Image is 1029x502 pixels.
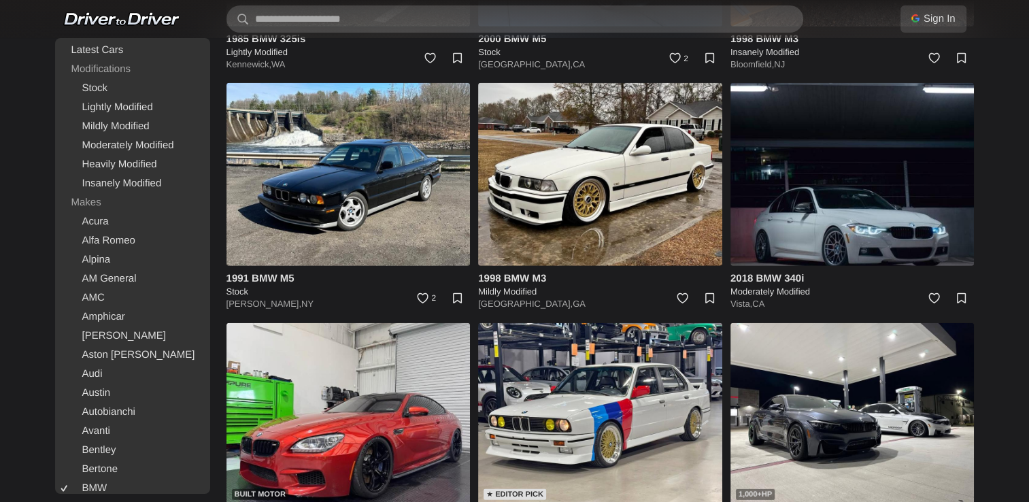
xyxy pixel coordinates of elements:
[58,60,207,79] div: Modifications
[226,59,271,69] a: Kennewick,
[58,346,207,365] a: Aston [PERSON_NAME]
[58,250,207,269] a: Alpina
[226,83,471,266] img: 1991 BMW M5 for sale
[58,117,207,136] a: Mildly Modified
[58,136,207,155] a: Moderately Modified
[58,269,207,288] a: AM General
[58,79,207,98] a: Stock
[58,422,207,441] a: Avanti
[730,32,975,58] a: 1998 BMW M3 Insanely Modified
[58,98,207,117] a: Lightly Modified
[58,231,207,250] a: Alfa Romeo
[301,299,314,309] a: NY
[752,299,764,309] a: CA
[730,286,975,298] h5: Moderately Modified
[58,155,207,174] a: Heavily Modified
[478,46,722,58] h5: Stock
[774,59,785,69] a: NJ
[58,365,207,384] a: Audi
[226,46,471,58] h5: Lightly Modified
[58,193,207,212] div: Makes
[226,32,471,58] a: 1985 BMW 325is Lightly Modified
[58,479,207,498] a: BMW
[573,59,585,69] a: CA
[226,271,471,286] h4: 1991 BMW M5
[478,271,722,298] a: 1998 BMW M3 Mildly Modified
[478,83,722,266] img: 1998 BMW M3 for sale
[226,271,471,298] a: 1991 BMW M5 Stock
[730,271,975,298] a: 2018 BMW 340i Moderately Modified
[271,59,285,69] a: WA
[58,307,207,327] a: Amphicar
[730,32,975,46] h4: 1998 BMW M3
[730,83,975,266] img: 2018 BMW 340i for sale
[730,46,975,58] h5: Insanely Modified
[478,59,573,69] a: [GEOGRAPHIC_DATA],
[736,489,775,500] div: 1,000+hp
[662,46,692,76] a: 2
[478,32,722,58] a: 2000 BMW M5 Stock
[573,299,586,309] a: GA
[730,299,752,309] a: Vista,
[730,59,774,69] a: Bloomfield,
[226,286,471,298] h5: Stock
[58,174,207,193] a: Insanely Modified
[58,384,207,403] a: Austin
[58,327,207,346] a: [PERSON_NAME]
[410,286,440,316] a: 2
[484,489,546,500] div: ★ Editor Pick
[730,271,975,286] h4: 2018 BMW 340i
[478,299,573,309] a: [GEOGRAPHIC_DATA],
[478,271,722,286] h4: 1998 BMW M3
[478,286,722,298] h5: Mildly Modified
[900,5,966,33] a: Sign In
[58,288,207,307] a: AMC
[58,212,207,231] a: Acura
[58,403,207,422] a: Autobianchi
[58,441,207,460] a: Bentley
[58,460,207,479] a: Bertone
[58,41,207,60] a: Latest Cars
[226,32,471,46] h4: 1985 BMW 325is
[232,489,288,500] div: Built Motor
[478,32,722,46] h4: 2000 BMW M5
[226,299,302,309] a: [PERSON_NAME],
